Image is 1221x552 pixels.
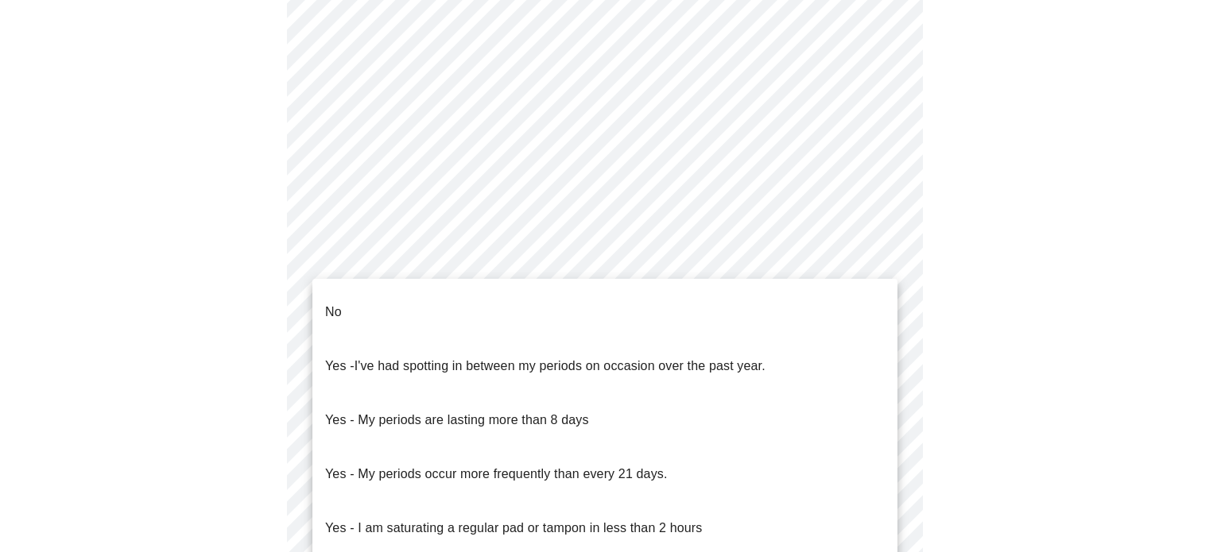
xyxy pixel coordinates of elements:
[325,411,589,430] p: Yes - My periods are lasting more than 8 days
[325,465,668,484] p: Yes - My periods occur more frequently than every 21 days.
[325,303,342,322] p: No
[355,359,766,373] span: I've had spotting in between my periods on occasion over the past year.
[325,357,766,376] p: Yes -
[325,519,702,538] p: Yes - I am saturating a regular pad or tampon in less than 2 hours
